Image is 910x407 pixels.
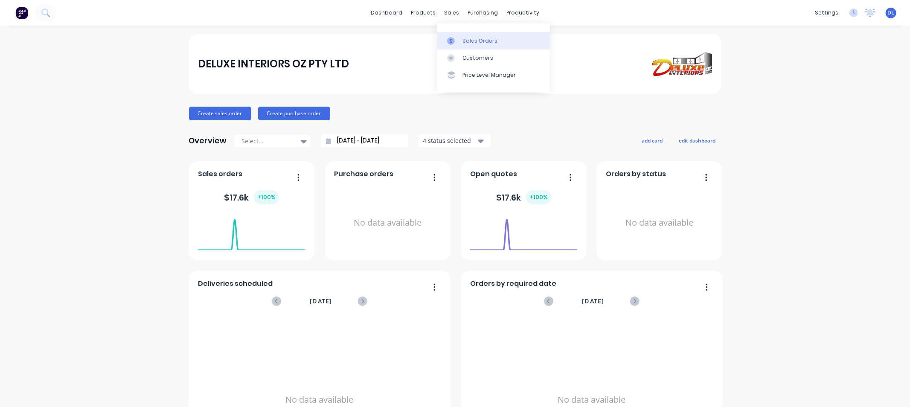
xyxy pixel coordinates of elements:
[462,37,497,45] div: Sales Orders
[334,169,393,179] span: Purchase orders
[189,132,227,149] div: Overview
[366,6,407,19] a: dashboard
[189,107,251,120] button: Create sales order
[888,9,895,17] span: DL
[637,135,669,146] button: add card
[502,6,544,19] div: productivity
[606,183,713,263] div: No data available
[437,32,550,49] a: Sales Orders
[423,136,477,145] div: 4 status selected
[462,71,516,79] div: Price Level Manager
[418,134,491,147] button: 4 status selected
[198,55,349,73] div: DELUXE INTERIORS OZ PTY LTD
[606,169,666,179] span: Orders by status
[463,6,502,19] div: purchasing
[437,49,550,67] a: Customers
[198,169,242,179] span: Sales orders
[224,190,279,204] div: $ 17.6k
[334,183,441,263] div: No data available
[652,52,712,76] img: DELUXE INTERIORS OZ PTY LTD
[258,107,330,120] button: Create purchase order
[496,190,551,204] div: $ 17.6k
[811,6,843,19] div: settings
[462,54,493,62] div: Customers
[674,135,721,146] button: edit dashboard
[407,6,440,19] div: products
[15,6,28,19] img: Factory
[310,297,332,306] span: [DATE]
[526,190,551,204] div: + 100 %
[437,67,550,84] a: Price Level Manager
[440,6,463,19] div: sales
[254,190,279,204] div: + 100 %
[582,297,604,306] span: [DATE]
[470,169,517,179] span: Open quotes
